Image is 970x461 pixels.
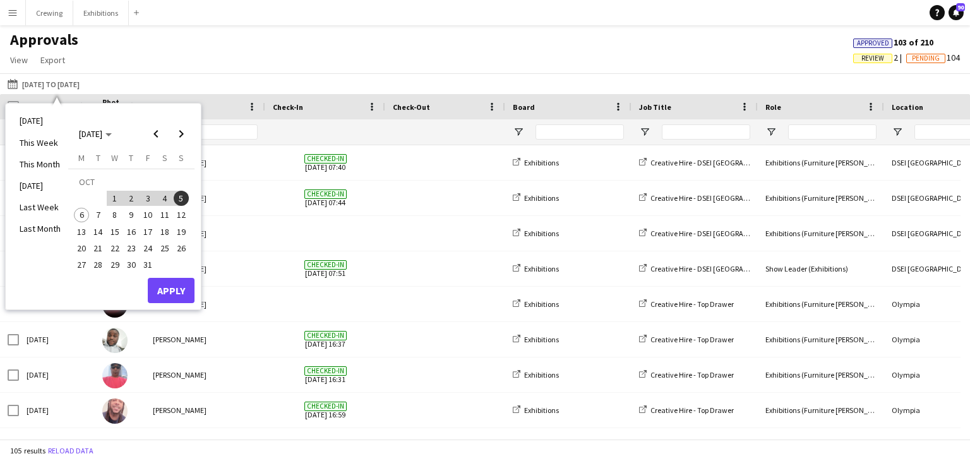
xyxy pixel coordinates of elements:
img: Salim Khan [102,363,128,388]
div: [PERSON_NAME] [145,322,265,357]
span: 4 [157,191,172,206]
li: Last Month [12,218,68,239]
button: 19-10-2025 [173,224,189,240]
span: 13 [74,224,89,239]
span: Checked-in [304,154,347,164]
span: Check-In [273,102,303,112]
span: 18 [157,224,172,239]
a: Exhibitions [513,370,559,380]
span: Exhibitions [524,158,559,167]
a: Exhibitions [513,299,559,309]
span: Review [861,54,884,63]
span: Approved [857,39,889,47]
button: [DATE] to [DATE] [5,76,82,92]
span: Board [513,102,535,112]
div: Exhibitions (Furniture [PERSON_NAME]) [758,181,884,215]
span: [DATE] 07:51 [273,251,378,286]
button: 03-10-2025 [140,190,156,207]
span: 3 [140,191,155,206]
span: 30 [124,257,139,272]
button: 09-10-2025 [123,207,140,223]
button: 20-10-2025 [73,240,90,256]
button: 01-10-2025 [107,190,123,207]
button: 31-10-2025 [140,256,156,273]
button: Choose month and year [74,123,117,145]
span: T [129,152,133,164]
a: Exhibitions [513,193,559,203]
button: 16-10-2025 [123,224,140,240]
span: 23 [124,241,139,256]
a: Exhibitions [513,158,559,167]
input: Board Filter Input [536,124,624,140]
input: Role Filter Input [788,124,877,140]
span: F [146,152,150,164]
span: [DATE] 07:40 [273,145,378,180]
span: 26 [174,241,189,256]
button: 13-10-2025 [73,224,90,240]
button: 24-10-2025 [140,240,156,256]
a: Creative Hire - DSEI [GEOGRAPHIC_DATA] [639,193,782,203]
input: Job Title Filter Input [662,124,750,140]
button: 28-10-2025 [90,256,106,273]
span: 16 [124,224,139,239]
button: 23-10-2025 [123,240,140,256]
span: 27 [74,257,89,272]
span: Checked-in [304,189,347,199]
button: 21-10-2025 [90,240,106,256]
button: Exhibitions [73,1,129,25]
div: Exhibitions (Furniture [PERSON_NAME]) [758,393,884,428]
a: Creative Hire - Top Drawer [639,299,734,309]
button: Open Filter Menu [765,126,777,138]
span: [DATE] 16:59 [273,393,378,428]
button: Crewing [26,1,73,25]
span: 2 [853,52,906,63]
span: Checked-in [304,366,347,376]
span: Creative Hire - DSEI [GEOGRAPHIC_DATA] [650,158,782,167]
span: Exhibitions [524,299,559,309]
span: Checked-in [304,331,347,340]
span: 22 [107,241,123,256]
span: T [96,152,100,164]
span: Pending [912,54,940,63]
div: [DATE] [19,357,95,392]
span: [DATE] 16:31 [273,357,378,392]
span: Photo [102,97,123,116]
button: Apply [148,278,195,303]
span: Date [27,102,44,112]
span: 12 [174,208,189,223]
span: Checked-in [304,260,347,270]
span: Exhibitions [524,370,559,380]
button: 11-10-2025 [156,207,172,223]
a: Creative Hire - DSEI [GEOGRAPHIC_DATA] [639,264,782,273]
span: W [111,152,118,164]
span: Creative Hire - Top Drawer [650,335,734,344]
button: Reload data [45,444,96,458]
div: Exhibitions (Furniture [PERSON_NAME]) [758,287,884,321]
button: Open Filter Menu [513,126,524,138]
button: 27-10-2025 [73,256,90,273]
span: 1 [107,191,123,206]
img: Olanrewaju Olaluwoye [102,328,128,353]
button: 22-10-2025 [107,240,123,256]
span: Check-Out [393,102,430,112]
a: Creative Hire - DSEI [GEOGRAPHIC_DATA] [639,158,782,167]
span: 9 [124,208,139,223]
div: [PERSON_NAME] [145,393,265,428]
a: Creative Hire - Top Drawer [639,335,734,344]
span: 20 [74,241,89,256]
span: Exhibitions [524,335,559,344]
button: 07-10-2025 [90,207,106,223]
span: Creative Hire - DSEI [GEOGRAPHIC_DATA] [650,193,782,203]
button: 10-10-2025 [140,207,156,223]
li: This Week [12,132,68,153]
span: Location [892,102,923,112]
a: Creative Hire - DSEI [GEOGRAPHIC_DATA] [639,229,782,238]
a: Exhibitions [513,405,559,415]
span: Export [40,54,65,66]
button: 14-10-2025 [90,224,106,240]
div: [PERSON_NAME] [145,216,265,251]
span: 2 [124,191,139,206]
a: Creative Hire - Top Drawer [639,370,734,380]
div: [PERSON_NAME] [145,251,265,286]
span: [DATE] 07:44 [273,181,378,215]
